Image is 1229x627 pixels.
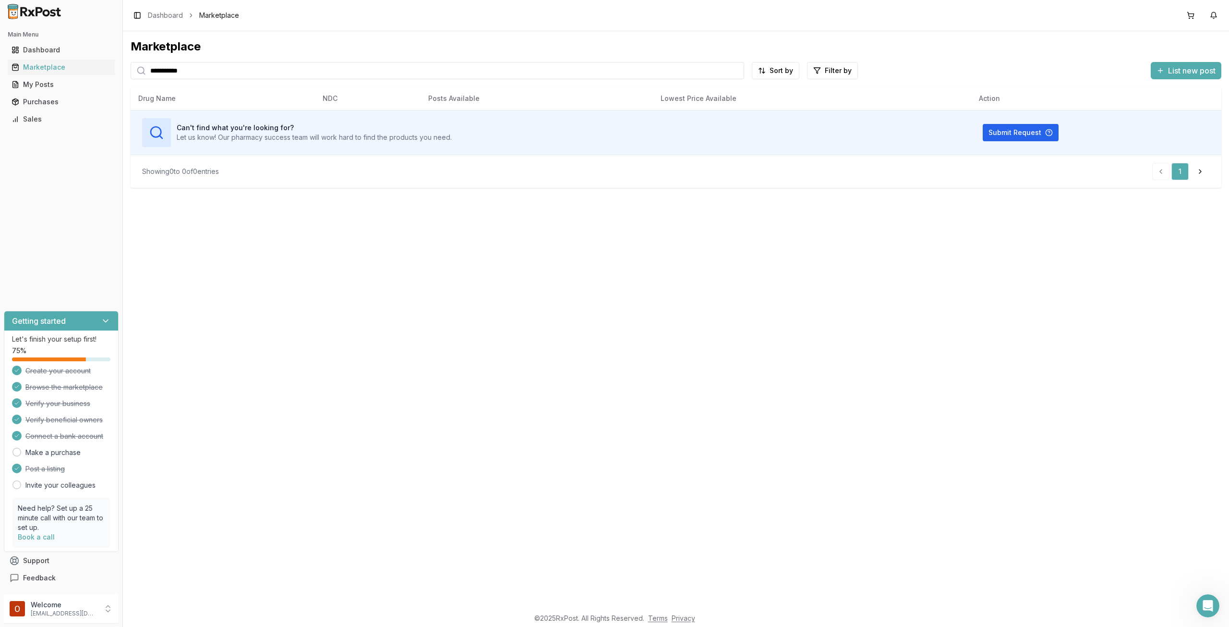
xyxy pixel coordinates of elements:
[25,448,81,457] a: Make a purchase
[18,504,105,532] p: Need help? Set up a 25 minute call with our team to set up.
[8,76,115,93] a: My Posts
[770,66,793,75] span: Sort by
[672,614,695,622] a: Privacy
[4,94,119,110] button: Purchases
[1191,163,1210,180] a: Go to next page
[131,87,315,110] th: Drug Name
[4,42,119,58] button: Dashboard
[12,80,111,89] div: My Posts
[148,11,239,20] nav: breadcrumb
[12,62,111,72] div: Marketplace
[653,87,971,110] th: Lowest Price Available
[25,480,96,490] a: Invite your colleagues
[4,77,119,92] button: My Posts
[4,60,119,75] button: Marketplace
[1168,65,1216,76] span: List new post
[8,31,115,38] h2: Main Menu
[10,601,25,616] img: User avatar
[25,431,103,441] span: Connect a bank account
[142,167,219,176] div: Showing 0 to 0 of 0 entries
[1152,163,1210,180] nav: pagination
[25,399,90,408] span: Verify your business
[4,569,119,587] button: Feedback
[8,41,115,59] a: Dashboard
[31,610,97,617] p: [EMAIL_ADDRESS][DOMAIN_NAME]
[4,4,65,19] img: RxPost Logo
[807,62,858,79] button: Filter by
[752,62,799,79] button: Sort by
[8,93,115,111] a: Purchases
[12,315,66,327] h3: Getting started
[421,87,653,110] th: Posts Available
[199,11,239,20] span: Marketplace
[12,334,110,344] p: Let's finish your setup first!
[18,533,55,541] a: Book a call
[315,87,421,110] th: NDC
[825,66,852,75] span: Filter by
[648,614,668,622] a: Terms
[12,346,26,356] span: 75 %
[25,366,91,376] span: Create your account
[177,123,452,133] h3: Can't find what you're looking for?
[25,415,103,425] span: Verify beneficial owners
[1196,594,1219,617] iframe: Intercom live chat
[8,59,115,76] a: Marketplace
[1151,67,1221,76] a: List new post
[23,573,56,583] span: Feedback
[4,552,119,569] button: Support
[971,87,1221,110] th: Action
[1171,163,1189,180] a: 1
[12,114,111,124] div: Sales
[25,464,65,474] span: Post a listing
[25,382,103,392] span: Browse the marketplace
[983,124,1059,141] button: Submit Request
[4,111,119,127] button: Sales
[177,133,452,142] p: Let us know! Our pharmacy success team will work hard to find the products you need.
[12,97,111,107] div: Purchases
[12,45,111,55] div: Dashboard
[1151,62,1221,79] button: List new post
[8,111,115,128] a: Sales
[31,600,97,610] p: Welcome
[131,39,1221,54] div: Marketplace
[148,11,183,20] a: Dashboard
